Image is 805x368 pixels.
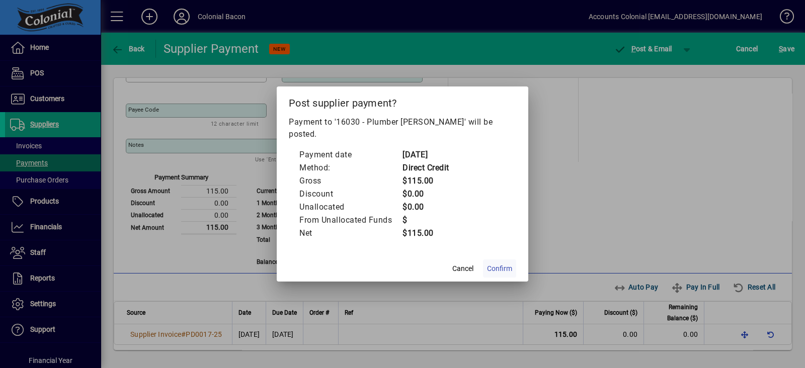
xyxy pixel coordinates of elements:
[483,259,516,278] button: Confirm
[299,188,402,201] td: Discount
[402,148,449,161] td: [DATE]
[402,161,449,174] td: Direct Credit
[289,116,516,140] p: Payment to '16030 - Plumber [PERSON_NAME]' will be posted.
[299,161,402,174] td: Method:
[402,174,449,188] td: $115.00
[299,148,402,161] td: Payment date
[277,86,528,116] h2: Post supplier payment?
[447,259,479,278] button: Cancel
[299,214,402,227] td: From Unallocated Funds
[299,201,402,214] td: Unallocated
[299,174,402,188] td: Gross
[402,227,449,240] td: $115.00
[402,188,449,201] td: $0.00
[299,227,402,240] td: Net
[452,263,473,274] span: Cancel
[487,263,512,274] span: Confirm
[402,214,449,227] td: $
[402,201,449,214] td: $0.00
